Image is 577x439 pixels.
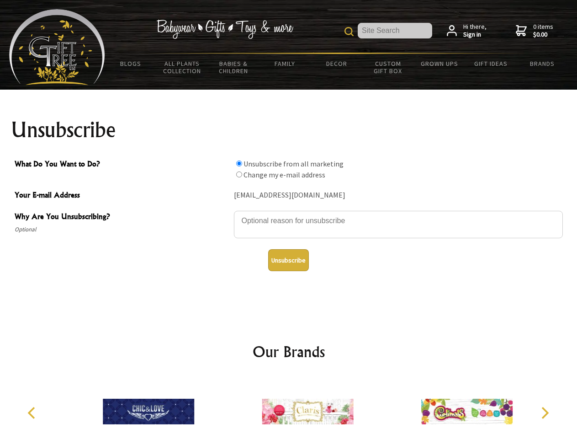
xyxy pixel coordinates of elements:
a: 0 items$0.00 [516,23,553,39]
span: Hi there, [463,23,487,39]
input: What Do You Want to Do? [236,161,242,166]
a: Babies & Children [208,54,259,80]
a: Brands [517,54,568,73]
a: Hi there,Sign in [447,23,487,39]
h1: Unsubscribe [11,119,566,141]
a: Gift Ideas [465,54,517,73]
span: Why Are You Unsubscribing? [15,211,229,224]
label: Change my e-mail address [244,170,325,179]
a: Family [259,54,311,73]
a: BLOGS [105,54,157,73]
h2: Our Brands [18,341,559,363]
textarea: Why Are You Unsubscribing? [234,211,563,238]
input: What Do You Want to Do? [236,171,242,177]
button: Unsubscribe [268,249,309,271]
img: product search [344,27,354,36]
a: Grown Ups [413,54,465,73]
strong: $0.00 [533,31,553,39]
span: Your E-mail Address [15,189,229,203]
input: Site Search [358,23,432,38]
strong: Sign in [463,31,487,39]
label: Unsubscribe from all marketing [244,159,344,168]
span: What Do You Want to Do? [15,158,229,171]
button: Next [535,403,555,423]
a: All Plants Collection [157,54,208,80]
span: Optional [15,224,229,235]
div: [EMAIL_ADDRESS][DOMAIN_NAME] [234,188,563,203]
a: Decor [311,54,362,73]
button: Previous [23,403,43,423]
a: Custom Gift Box [362,54,414,80]
img: Babyware - Gifts - Toys and more... [9,9,105,85]
span: 0 items [533,22,553,39]
img: Babywear - Gifts - Toys & more [156,20,293,39]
